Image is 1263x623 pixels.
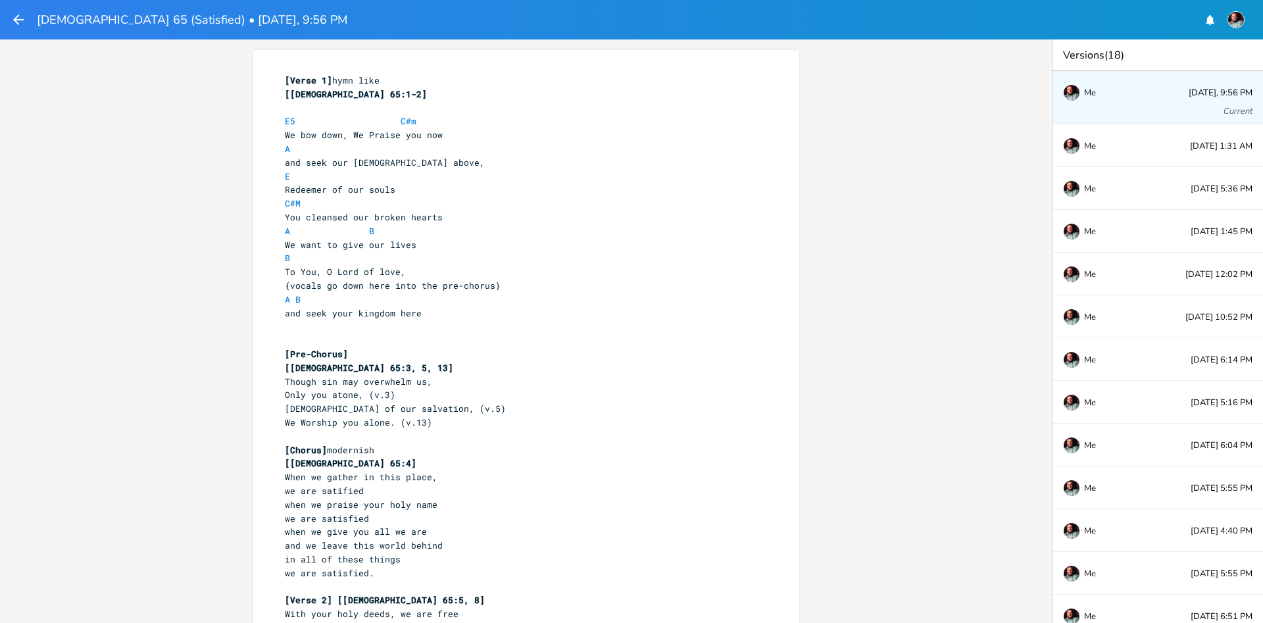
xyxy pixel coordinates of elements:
[1191,441,1252,450] span: [DATE] 6:04 PM
[1063,565,1080,582] img: Chris Luchies
[1084,398,1096,407] span: Me
[1063,180,1080,197] img: Chris Luchies
[285,485,364,497] span: we are satified
[1191,570,1252,578] span: [DATE] 5:55 PM
[285,499,437,511] span: when we praise your holy name
[1084,441,1096,450] span: Me
[1084,312,1096,322] span: Me
[285,280,501,291] span: {vocals go down here into the pre-chorus}
[1190,142,1252,151] span: [DATE] 1:31 AM
[285,266,406,278] span: To You, O Lord of love,
[285,512,369,524] span: we are satisfied
[1084,484,1096,493] span: Me
[1084,141,1096,151] span: Me
[1189,89,1252,97] span: [DATE], 9:56 PM
[1191,185,1252,193] span: [DATE] 5:36 PM
[1063,351,1080,368] img: Chris Luchies
[1052,39,1263,71] div: Versions (18)
[285,539,443,551] span: and we leave this world behind
[1227,11,1245,28] img: Chris Luchies
[285,197,301,209] span: C#M
[1084,270,1096,279] span: Me
[1063,394,1080,411] img: Chris Luchies
[285,376,432,387] span: Though sin may overwhelm us,
[285,608,458,620] span: With your holy deeds, we are free
[285,211,443,223] span: You cleansed our broken hearts
[1063,266,1080,283] img: Chris Luchies
[285,88,427,100] span: [[DEMOGRAPHIC_DATA] 65:1-2]
[285,143,290,155] span: A
[285,115,295,127] span: E5
[285,403,506,414] span: [DEMOGRAPHIC_DATA] of our salvation, (v.5)
[1191,612,1252,621] span: [DATE] 6:51 PM
[1191,484,1252,493] span: [DATE] 5:55 PM
[285,594,485,606] span: [Verse 2] [[DEMOGRAPHIC_DATA] 65:5, 8]
[1191,399,1252,407] span: [DATE] 5:16 PM
[37,14,347,26] h1: [DEMOGRAPHIC_DATA] 65 (Satisfied) • [DATE], 9:56 PM
[285,416,432,428] span: We Worship you alone. (v.13)
[285,252,290,264] span: B
[285,170,290,182] span: E
[1084,227,1096,236] span: Me
[1191,356,1252,364] span: [DATE] 6:14 PM
[285,74,332,86] span: [Verse 1]
[285,471,437,483] span: When we gather in this place,
[1084,612,1096,621] span: Me
[1185,270,1252,279] span: [DATE] 12:02 PM
[1084,355,1096,364] span: Me
[285,184,395,195] span: Redeemer of our souls
[285,444,327,456] span: [Chorus]
[1063,84,1080,101] img: Chris Luchies
[285,74,380,86] span: hymn like
[1063,522,1080,539] img: Chris Luchies
[1063,137,1080,155] img: Chris Luchies
[1223,107,1252,116] div: Current
[285,348,348,360] span: [Pre-Chorus]
[295,293,301,305] span: B
[1063,437,1080,454] img: Chris Luchies
[285,362,453,374] span: [[DEMOGRAPHIC_DATA] 65:3, 5, 13]
[285,567,374,579] span: we are satisfied.
[285,553,401,565] span: in all of these things
[285,225,290,237] span: A
[1063,223,1080,240] img: Chris Luchies
[285,389,395,401] span: Only you atone, (v.3)
[285,307,422,319] span: and seek your kingdom here
[285,293,290,305] span: A
[285,239,416,251] span: We want to give our lives
[401,115,416,127] span: C#m
[1084,526,1096,536] span: Me
[285,457,416,469] span: [[DEMOGRAPHIC_DATA] 65:4]
[1063,480,1080,497] img: Chris Luchies
[1191,228,1252,236] span: [DATE] 1:45 PM
[1185,313,1252,322] span: [DATE] 10:52 PM
[1084,569,1096,578] span: Me
[1191,527,1252,536] span: [DATE] 4:40 PM
[1084,184,1096,193] span: Me
[285,129,443,141] span: We bow down, We Praise you now
[285,157,485,168] span: and seek our [DEMOGRAPHIC_DATA] above,
[285,526,427,537] span: when we give you all we are
[1063,309,1080,326] img: Chris Luchies
[285,444,374,456] span: modernish
[369,225,374,237] span: B
[1084,88,1096,97] span: Me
